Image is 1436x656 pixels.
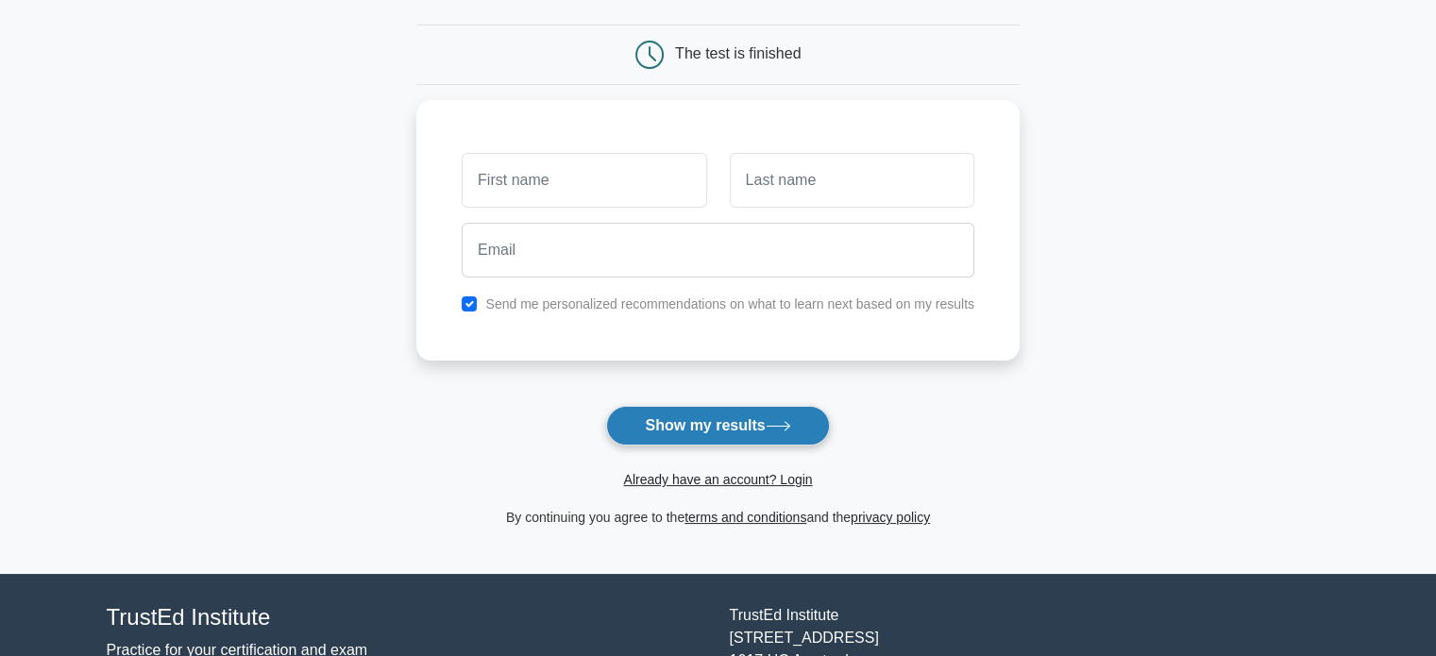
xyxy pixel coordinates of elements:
[675,45,801,61] div: The test is finished
[606,406,829,446] button: Show my results
[730,153,974,208] input: Last name
[485,296,974,311] label: Send me personalized recommendations on what to learn next based on my results
[107,604,707,631] h4: TrustEd Institute
[684,510,806,525] a: terms and conditions
[851,510,930,525] a: privacy policy
[623,472,812,487] a: Already have an account? Login
[405,506,1031,529] div: By continuing you agree to the and the
[462,153,706,208] input: First name
[462,223,974,278] input: Email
